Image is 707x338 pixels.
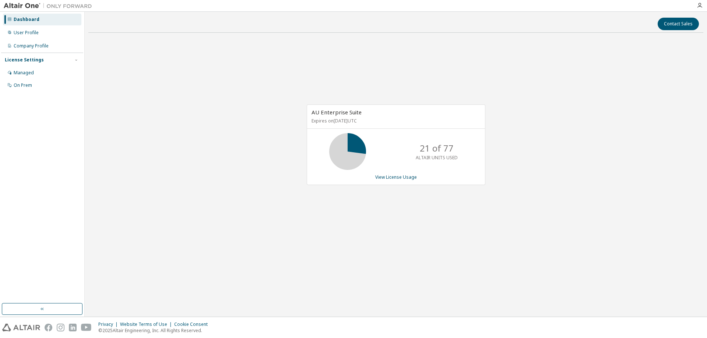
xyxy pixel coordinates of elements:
[5,57,44,63] div: License Settings
[14,43,49,49] div: Company Profile
[416,154,458,161] p: ALTAIR UNITS USED
[312,118,479,124] p: Expires on [DATE] UTC
[2,324,40,331] img: altair_logo.svg
[81,324,92,331] img: youtube.svg
[45,324,52,331] img: facebook.svg
[658,18,699,30] button: Contact Sales
[375,174,417,180] a: View License Usage
[57,324,64,331] img: instagram.svg
[14,17,39,22] div: Dashboard
[98,321,120,327] div: Privacy
[312,108,362,116] span: AU Enterprise Suite
[174,321,212,327] div: Cookie Consent
[420,142,454,154] p: 21 of 77
[14,30,39,36] div: User Profile
[4,2,96,10] img: Altair One
[98,327,212,334] p: © 2025 Altair Engineering, Inc. All Rights Reserved.
[120,321,174,327] div: Website Terms of Use
[14,82,32,88] div: On Prem
[14,70,34,76] div: Managed
[69,324,77,331] img: linkedin.svg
